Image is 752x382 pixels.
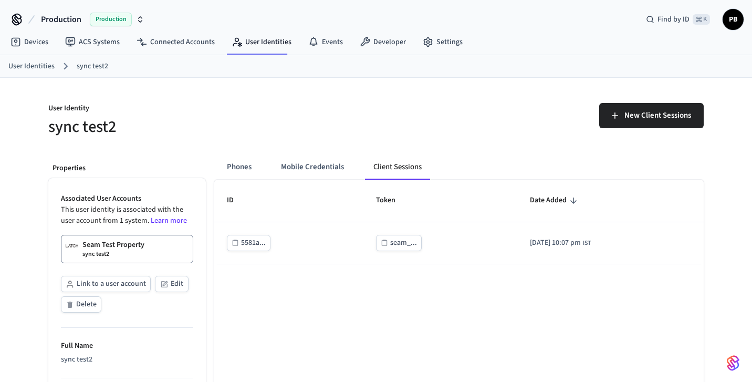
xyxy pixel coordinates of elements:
[128,33,223,51] a: Connected Accounts
[61,193,193,204] p: Associated User Accounts
[48,103,370,116] p: User Identity
[376,192,409,209] span: Token
[8,61,55,72] a: User Identities
[365,154,430,180] button: Client Sessions
[241,236,266,250] div: 5581a...
[218,154,260,180] button: Phones
[351,33,414,51] a: Developer
[61,276,151,292] button: Link to a user account
[693,14,710,25] span: ⌘ K
[90,13,132,26] span: Production
[155,276,189,292] button: Edit
[390,236,417,250] div: seam_...
[723,9,744,30] button: PB
[66,240,78,252] img: Latch Building Logo
[61,340,193,352] p: Full Name
[77,61,108,72] a: sync test2
[61,204,193,226] p: This user identity is associated with the user account from 1 system.
[227,235,270,251] button: 5581a...
[82,240,144,250] p: Seam Test Property
[82,250,109,259] p: sync test2
[61,235,193,263] a: Seam Test Propertysync test2
[61,296,101,313] button: Delete
[214,180,704,264] table: sticky table
[599,103,704,128] button: New Client Sessions
[530,238,591,249] div: Asia/Calcutta
[223,33,300,51] a: User Identities
[583,239,591,248] span: IST
[530,238,581,249] span: [DATE] 10:07 pm
[57,33,128,51] a: ACS Systems
[530,192,580,209] span: Date Added
[227,192,247,209] span: ID
[151,215,187,226] a: Learn more
[48,116,370,138] h5: sync test2
[657,14,690,25] span: Find by ID
[724,10,743,29] span: PB
[41,13,81,26] span: Production
[624,109,691,122] span: New Client Sessions
[53,163,202,174] p: Properties
[414,33,471,51] a: Settings
[2,33,57,51] a: Devices
[376,235,422,251] button: seam_...
[61,354,193,365] div: sync test2
[638,10,718,29] div: Find by ID⌘ K
[727,355,739,371] img: SeamLogoGradient.69752ec5.svg
[273,154,352,180] button: Mobile Credentials
[300,33,351,51] a: Events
